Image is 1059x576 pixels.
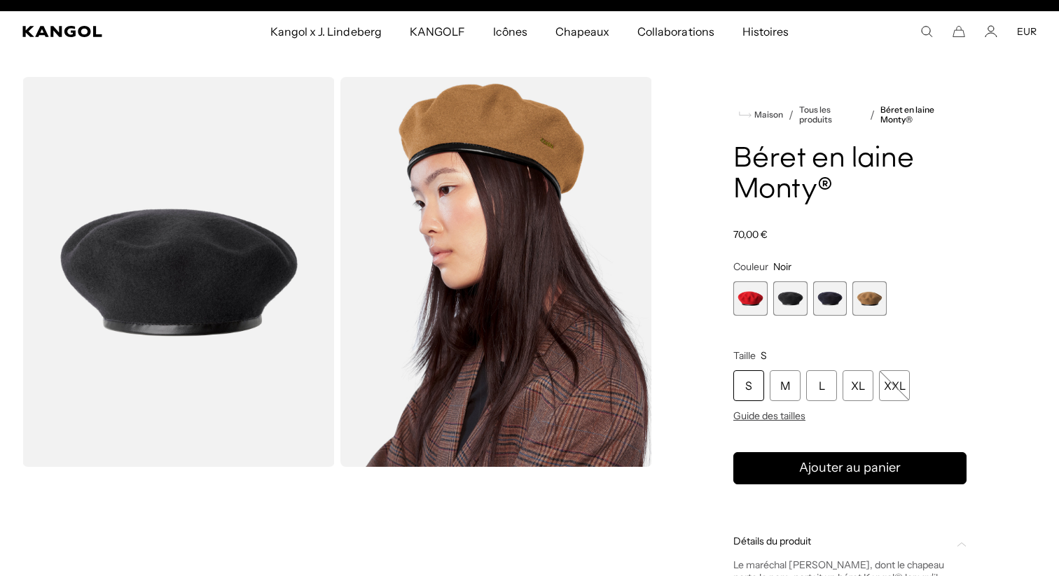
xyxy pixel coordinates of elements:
nav: chapelure [733,105,967,125]
font: Taille [733,349,756,362]
a: Chapeaux [541,11,623,52]
a: Tous les produits [799,105,864,125]
font: Maison [754,109,783,120]
a: Icônes [479,11,541,52]
button: Ajouter au panier [733,452,967,484]
button: EUR [1017,25,1037,38]
font: S [745,379,752,393]
a: Béret en laine Monty® [880,105,967,125]
font: Noir [773,260,791,273]
a: Compte [985,25,997,38]
font: Détails du produit [733,535,811,547]
font: Histoires [742,24,789,38]
img: bois [340,77,653,467]
font: S [761,349,767,362]
a: KANGOLF [396,11,479,52]
font: Béret en laine Monty® [733,145,915,204]
label: Rouge [733,281,768,316]
font: / [789,108,794,122]
img: couleur-noir [22,77,335,467]
font: Ajouter au panier [799,460,901,475]
a: Histoires [728,11,803,52]
div: 4 sur 4 [852,281,887,316]
font: M [780,379,790,393]
font: Kangol x J. Lindeberg [270,24,382,38]
div: 2 sur 4 [773,281,808,316]
font: L [819,379,825,393]
font: 70,00 € [733,228,768,241]
a: Collaborations [623,11,728,52]
font: Chapeaux [555,24,609,38]
font: / [870,108,875,122]
font: Guide des tailles [733,409,805,422]
label: Bois [852,281,887,316]
font: Icônes [493,24,527,38]
div: 1 sur 4 [733,281,768,316]
summary: Rechercher ici [920,25,933,38]
font: KANGOLF [410,24,465,38]
div: 3 sur 4 [813,281,847,316]
a: Kangol x J. Lindeberg [256,11,396,52]
font: Couleur [733,260,768,273]
button: Panier [953,25,965,38]
label: Bleu foncé [813,281,847,316]
a: Maison [739,108,783,121]
font: XL [851,379,865,393]
font: Béret en laine Monty® [880,104,934,125]
font: Collaborations [637,24,714,38]
a: Kangol [22,26,179,37]
font: Tous les produits [799,104,832,125]
label: Noir [773,281,808,316]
